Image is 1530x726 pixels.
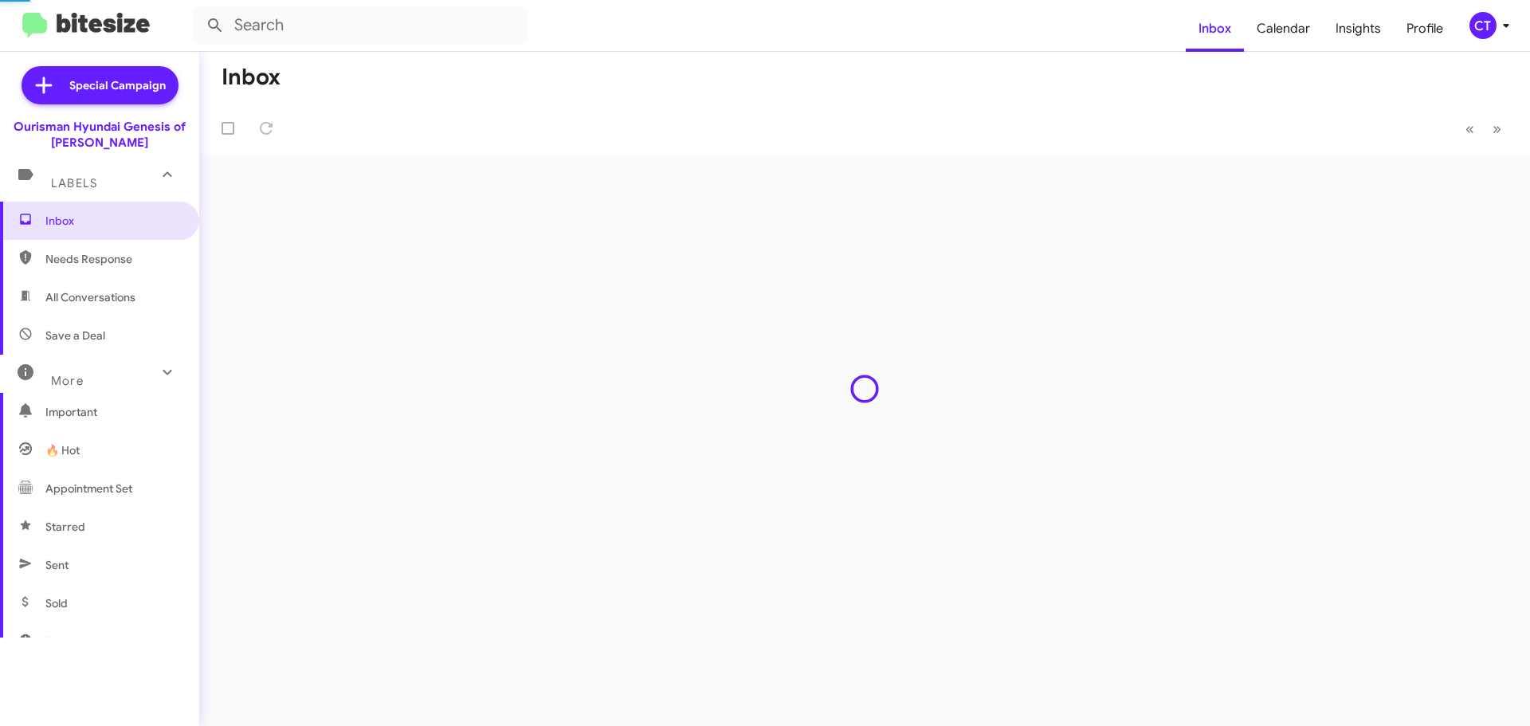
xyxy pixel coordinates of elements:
span: 🔥 Hot [45,442,80,458]
span: Starred [45,519,85,535]
a: Inbox [1186,6,1244,52]
h1: Inbox [222,65,280,90]
span: Labels [51,176,97,190]
a: Profile [1394,6,1456,52]
nav: Page navigation example [1457,112,1511,145]
button: Next [1483,112,1511,145]
span: Inbox [45,213,181,229]
span: Save a Deal [45,328,105,343]
a: Calendar [1244,6,1323,52]
span: Needs Response [45,251,181,267]
span: Sold Responded [45,634,130,649]
span: Appointment Set [45,481,132,496]
span: » [1493,119,1501,139]
span: « [1465,119,1474,139]
span: Sold [45,595,68,611]
span: Important [45,404,181,420]
span: Sent [45,557,69,573]
span: Special Campaign [69,77,166,93]
button: CT [1456,12,1512,39]
a: Insights [1323,6,1394,52]
span: All Conversations [45,289,135,305]
input: Search [193,6,528,45]
a: Special Campaign [22,66,178,104]
span: More [51,374,84,388]
button: Previous [1456,112,1484,145]
div: CT [1469,12,1497,39]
